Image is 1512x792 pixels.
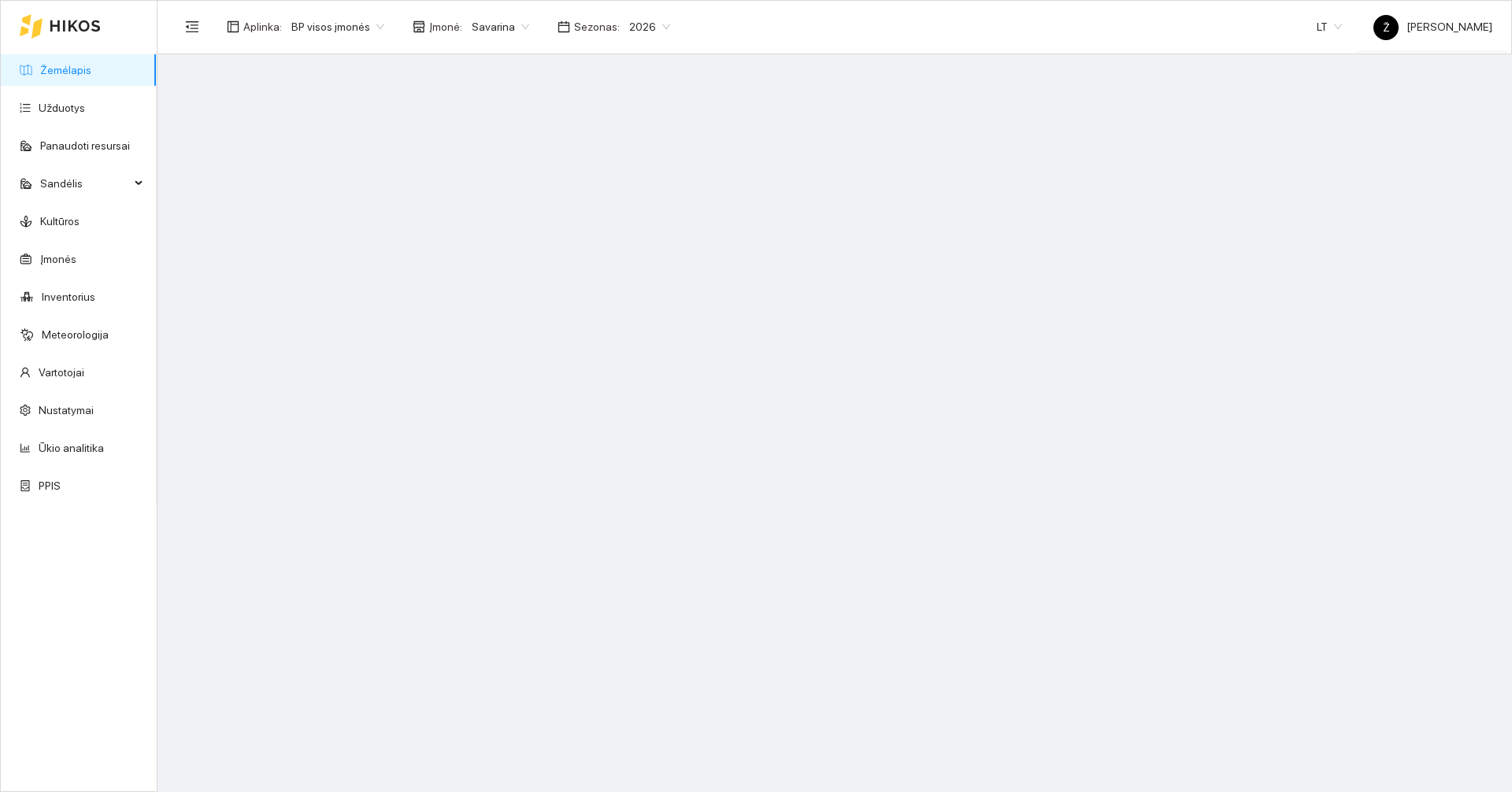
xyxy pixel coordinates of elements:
[243,18,282,35] span: Aplinka :
[1373,20,1492,33] span: [PERSON_NAME]
[39,442,104,454] a: Ūkio analitika
[1383,15,1390,40] span: Ž
[42,328,109,341] a: Meteorologija
[40,215,80,228] a: Kultūros
[39,479,61,492] a: PPIS
[40,168,130,199] span: Sandėlis
[42,291,95,303] a: Inventorius
[574,18,620,35] span: Sezonas :
[185,20,199,34] span: menu-fold
[39,102,85,114] a: Užduotys
[40,64,91,76] a: Žemėlapis
[291,15,384,39] span: BP visos įmonės
[40,253,76,265] a: Įmonės
[39,404,94,416] a: Nustatymai
[39,366,84,379] a: Vartotojai
[629,15,670,39] span: 2026
[413,20,425,33] span: shop
[40,139,130,152] a: Panaudoti resursai
[227,20,239,33] span: layout
[429,18,462,35] span: Įmonė :
[472,15,529,39] span: Savarina
[558,20,570,33] span: calendar
[176,11,208,43] button: menu-fold
[1317,15,1342,39] span: LT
